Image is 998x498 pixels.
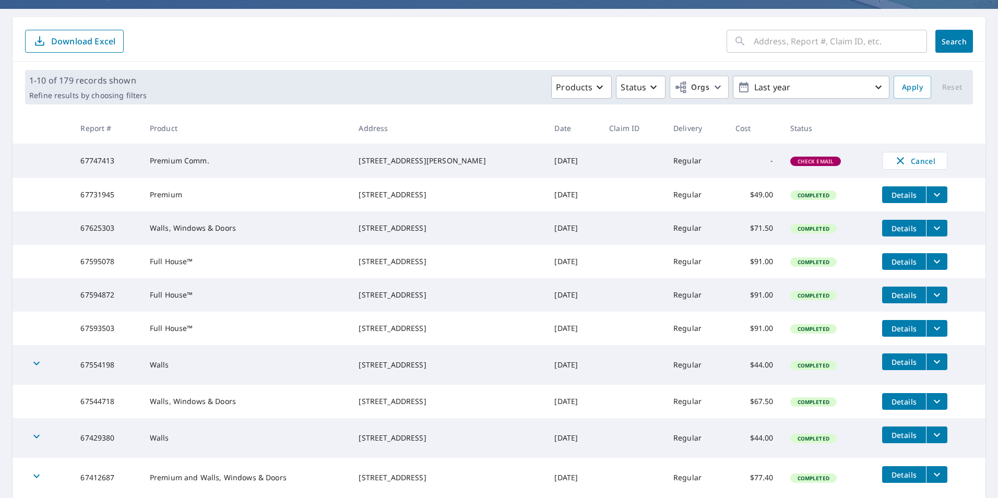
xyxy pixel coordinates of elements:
[546,178,601,211] td: [DATE]
[665,211,727,245] td: Regular
[782,113,874,144] th: Status
[359,223,538,233] div: [STREET_ADDRESS]
[51,35,115,47] p: Download Excel
[791,475,836,482] span: Completed
[902,81,923,94] span: Apply
[888,324,920,334] span: Details
[882,220,926,236] button: detailsBtn-67625303
[665,418,727,458] td: Regular
[926,466,947,483] button: filesDropdownBtn-67412687
[882,152,947,170] button: Cancel
[551,76,612,99] button: Products
[665,345,727,385] td: Regular
[791,362,836,369] span: Completed
[882,353,926,370] button: detailsBtn-67554198
[750,78,872,97] p: Last year
[727,458,782,497] td: $77.40
[72,178,141,211] td: 67731945
[791,398,836,406] span: Completed
[359,472,538,483] div: [STREET_ADDRESS]
[882,253,926,270] button: detailsBtn-67595078
[882,186,926,203] button: detailsBtn-67731945
[546,345,601,385] td: [DATE]
[791,435,836,442] span: Completed
[141,113,351,144] th: Product
[944,37,965,46] span: Search
[926,320,947,337] button: filesDropdownBtn-67593503
[141,458,351,497] td: Premium and Walls, Windows & Doors
[727,345,782,385] td: $44.00
[665,113,727,144] th: Delivery
[926,253,947,270] button: filesDropdownBtn-67595078
[727,278,782,312] td: $91.00
[72,211,141,245] td: 67625303
[359,396,538,407] div: [STREET_ADDRESS]
[727,113,782,144] th: Cost
[141,278,351,312] td: Full House™
[665,385,727,418] td: Regular
[141,245,351,278] td: Full House™
[791,225,836,232] span: Completed
[665,458,727,497] td: Regular
[546,278,601,312] td: [DATE]
[926,426,947,443] button: filesDropdownBtn-67429380
[882,466,926,483] button: detailsBtn-67412687
[359,156,538,166] div: [STREET_ADDRESS][PERSON_NAME]
[791,192,836,199] span: Completed
[25,30,124,53] button: Download Excel
[72,278,141,312] td: 67594872
[359,290,538,300] div: [STREET_ADDRESS]
[727,178,782,211] td: $49.00
[665,278,727,312] td: Regular
[888,470,920,480] span: Details
[791,158,840,165] span: Check Email
[733,76,889,99] button: Last year
[888,223,920,233] span: Details
[72,458,141,497] td: 67412687
[546,312,601,345] td: [DATE]
[359,256,538,267] div: [STREET_ADDRESS]
[926,287,947,303] button: filesDropdownBtn-67594872
[29,91,147,100] p: Refine results by choosing filters
[888,257,920,267] span: Details
[546,418,601,458] td: [DATE]
[141,178,351,211] td: Premium
[882,287,926,303] button: detailsBtn-67594872
[888,357,920,367] span: Details
[882,320,926,337] button: detailsBtn-67593503
[72,345,141,385] td: 67554198
[791,258,836,266] span: Completed
[72,144,141,178] td: 67747413
[546,245,601,278] td: [DATE]
[727,144,782,178] td: -
[888,190,920,200] span: Details
[621,81,646,93] p: Status
[665,312,727,345] td: Regular
[888,430,920,440] span: Details
[727,385,782,418] td: $67.50
[727,211,782,245] td: $71.50
[601,113,665,144] th: Claim ID
[665,245,727,278] td: Regular
[727,418,782,458] td: $44.00
[546,458,601,497] td: [DATE]
[359,360,538,370] div: [STREET_ADDRESS]
[926,186,947,203] button: filesDropdownBtn-67731945
[926,353,947,370] button: filesDropdownBtn-67554198
[359,189,538,200] div: [STREET_ADDRESS]
[791,292,836,299] span: Completed
[546,113,601,144] th: Date
[926,220,947,236] button: filesDropdownBtn-67625303
[670,76,729,99] button: Orgs
[359,433,538,443] div: [STREET_ADDRESS]
[727,312,782,345] td: $91.00
[546,385,601,418] td: [DATE]
[665,144,727,178] td: Regular
[926,393,947,410] button: filesDropdownBtn-67544718
[141,345,351,385] td: Walls
[72,245,141,278] td: 67595078
[141,312,351,345] td: Full House™
[141,144,351,178] td: Premium Comm.
[888,290,920,300] span: Details
[888,397,920,407] span: Details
